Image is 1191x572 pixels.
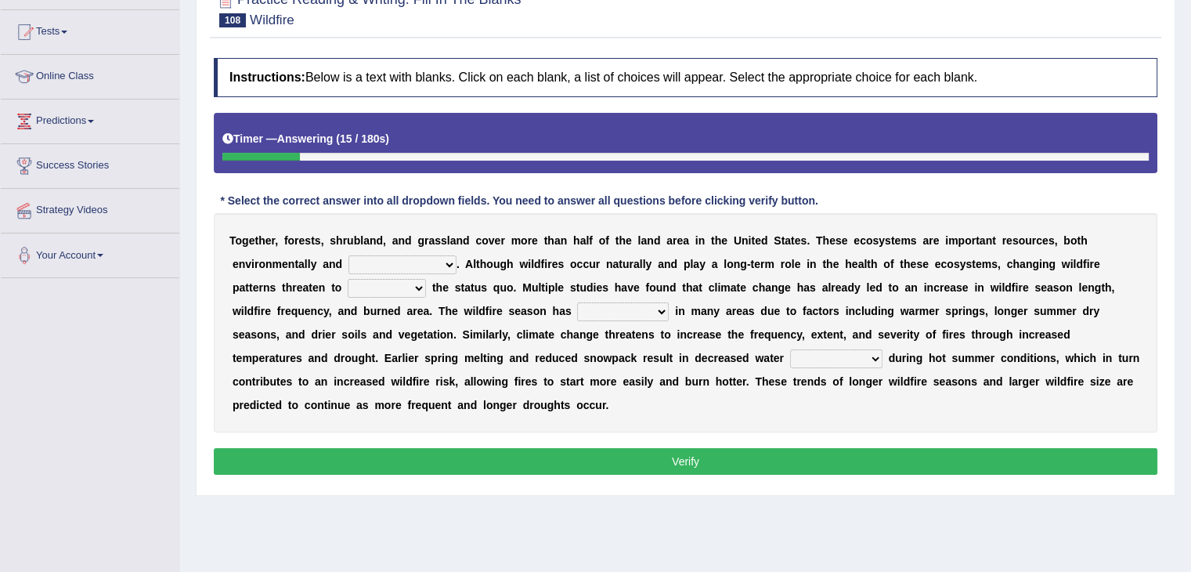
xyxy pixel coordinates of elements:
b: a [980,234,986,247]
b: v [489,234,495,247]
b: t [891,234,895,247]
b: o [599,234,606,247]
b: , [275,234,278,247]
b: t [249,281,253,294]
span: 108 [219,13,246,27]
b: h [258,234,265,247]
b: w [519,258,528,270]
b: y [879,234,885,247]
b: e [910,258,916,270]
h4: Below is a text with blanks. Click on each blank, a list of choices will appear. Select the appro... [214,58,1157,97]
b: r [1002,234,1006,247]
b: a [323,258,329,270]
b: h [871,258,878,270]
b: f [890,258,894,270]
b: o [1019,234,1026,247]
b: l [305,258,308,270]
a: Your Account [1,234,179,273]
b: n [1026,258,1033,270]
b: l [724,258,727,270]
b: f [284,234,288,247]
b: t [245,281,249,294]
b: t [331,281,335,294]
a: Success Stories [1,144,179,183]
b: t [900,258,904,270]
b: n [370,234,377,247]
b: y [311,258,317,270]
b: u [1025,234,1032,247]
b: c [1036,234,1042,247]
b: t [294,258,298,270]
small: Wildfire [250,13,294,27]
b: t [544,234,548,247]
b: h [715,234,722,247]
b: r [500,234,504,247]
b: u [493,258,500,270]
b: c [583,258,589,270]
b: t [751,234,755,247]
b: i [528,258,531,270]
b: e [1006,234,1012,247]
b: d [534,258,541,270]
b: Instructions: [229,71,305,84]
b: l [586,234,589,247]
b: e [1042,234,1048,247]
b: e [829,234,836,247]
b: m [272,258,282,270]
b: g [1032,258,1039,270]
b: d [654,234,661,247]
b: e [976,258,982,270]
b: e [253,281,259,294]
b: b [1063,234,1070,247]
b: T [229,234,236,247]
b: e [626,234,632,247]
b: t [282,281,286,294]
b: d [761,234,768,247]
b: e [265,234,272,247]
b: t [976,234,980,247]
b: t [254,234,258,247]
b: , [383,234,386,247]
b: b [354,234,361,247]
b: d [463,234,470,247]
b: t [615,234,619,247]
b: y [646,258,652,270]
b: e [249,234,255,247]
b: e [721,234,727,247]
b: s [885,234,891,247]
b: e [299,234,305,247]
b: n [265,258,272,270]
b: n [742,234,749,247]
b: a [302,281,309,294]
b: m [948,234,958,247]
b: c [860,234,866,247]
a: Tests [1,10,179,49]
b: a [298,258,305,270]
b: r [528,234,532,247]
b: n [698,234,706,247]
b: p [684,258,691,270]
b: n [664,258,671,270]
b: r [424,234,428,247]
b: i [1039,258,1042,270]
b: n [561,234,568,247]
b: . [457,258,460,270]
b: a [712,258,718,270]
b: t [311,234,315,247]
b: t [711,234,715,247]
b: r [596,258,600,270]
b: i [945,234,948,247]
b: h [547,234,554,247]
b: u [347,234,354,247]
b: h [826,258,833,270]
b: u [532,281,539,294]
b: t [992,234,996,247]
b: o [335,281,342,294]
b: n [985,234,992,247]
b: i [545,281,548,294]
b: l [554,281,558,294]
b: e [795,258,801,270]
b: d [405,234,412,247]
b: h [507,258,514,270]
b: l [447,234,450,247]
